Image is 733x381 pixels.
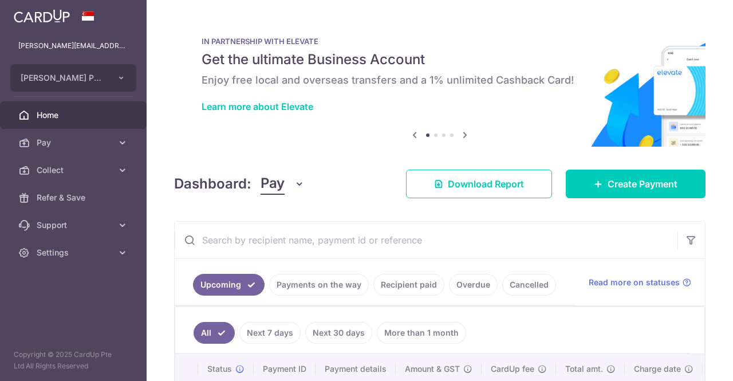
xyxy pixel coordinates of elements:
[21,72,105,84] span: [PERSON_NAME] PTE. LTD.
[634,363,681,375] span: Charge date
[18,40,128,52] p: [PERSON_NAME][EMAIL_ADDRESS][DOMAIN_NAME]
[373,274,444,296] a: Recipient paid
[37,219,112,231] span: Support
[174,18,706,147] img: Renovation banner
[37,164,112,176] span: Collect
[491,363,534,375] span: CardUp fee
[239,322,301,344] a: Next 7 days
[193,274,265,296] a: Upcoming
[589,277,691,288] a: Read more on statuses
[202,37,678,46] p: IN PARTNERSHIP WITH ELEVATE
[202,73,678,87] h6: Enjoy free local and overseas transfers and a 1% unlimited Cashback Card!
[37,137,112,148] span: Pay
[405,363,460,375] span: Amount & GST
[10,64,136,92] button: [PERSON_NAME] PTE. LTD.
[269,274,369,296] a: Payments on the way
[202,101,313,112] a: Learn more about Elevate
[406,170,552,198] a: Download Report
[565,363,603,375] span: Total amt.
[305,322,372,344] a: Next 30 days
[589,277,680,288] span: Read more on statuses
[448,177,524,191] span: Download Report
[502,274,556,296] a: Cancelled
[194,322,235,344] a: All
[261,173,305,195] button: Pay
[37,247,112,258] span: Settings
[566,170,706,198] a: Create Payment
[37,109,112,121] span: Home
[608,177,677,191] span: Create Payment
[202,50,678,69] h5: Get the ultimate Business Account
[261,173,285,195] span: Pay
[449,274,498,296] a: Overdue
[174,174,251,194] h4: Dashboard:
[377,322,466,344] a: More than 1 month
[37,192,112,203] span: Refer & Save
[175,222,677,258] input: Search by recipient name, payment id or reference
[14,9,70,23] img: CardUp
[207,363,232,375] span: Status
